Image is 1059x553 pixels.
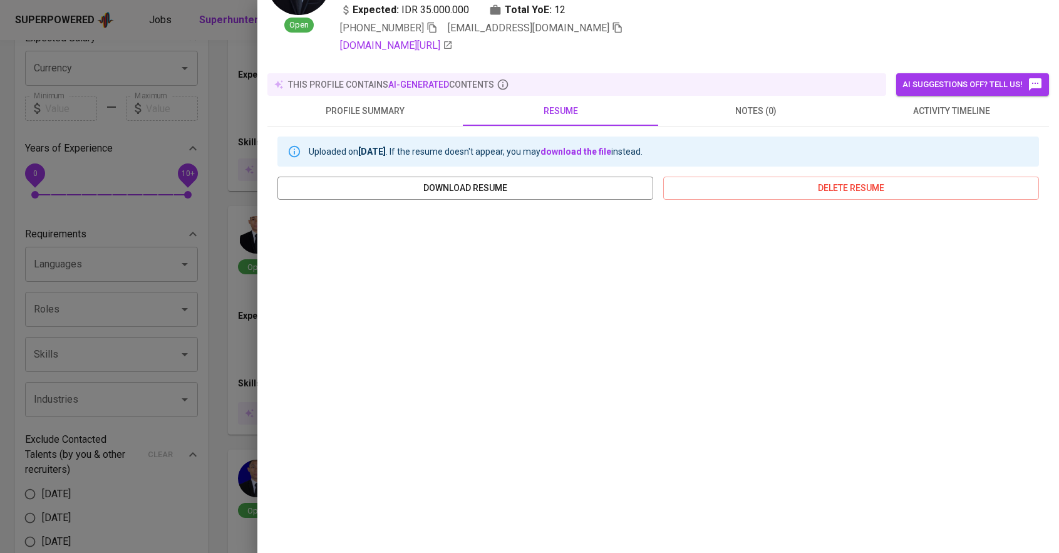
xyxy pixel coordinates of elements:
[505,3,552,18] b: Total YoE:
[340,3,469,18] div: IDR 35.000.000
[288,78,494,91] p: this profile contains contents
[353,3,399,18] b: Expected:
[540,147,611,157] a: download the file
[666,103,846,119] span: notes (0)
[287,180,643,196] span: download resume
[340,22,424,34] span: [PHONE_NUMBER]
[284,19,314,31] span: Open
[861,103,1041,119] span: activity timeline
[388,80,449,90] span: AI-generated
[277,177,653,200] button: download resume
[554,3,566,18] span: 12
[902,77,1043,92] span: AI suggestions off? Tell us!
[470,103,651,119] span: resume
[663,177,1039,200] button: delete resume
[896,73,1049,96] button: AI suggestions off? Tell us!
[673,180,1029,196] span: delete resume
[340,38,453,53] a: [DOMAIN_NAME][URL]
[309,140,643,163] div: Uploaded on . If the resume doesn't appear, you may instead.
[448,22,609,34] span: [EMAIL_ADDRESS][DOMAIN_NAME]
[358,147,386,157] b: [DATE]
[275,103,455,119] span: profile summary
